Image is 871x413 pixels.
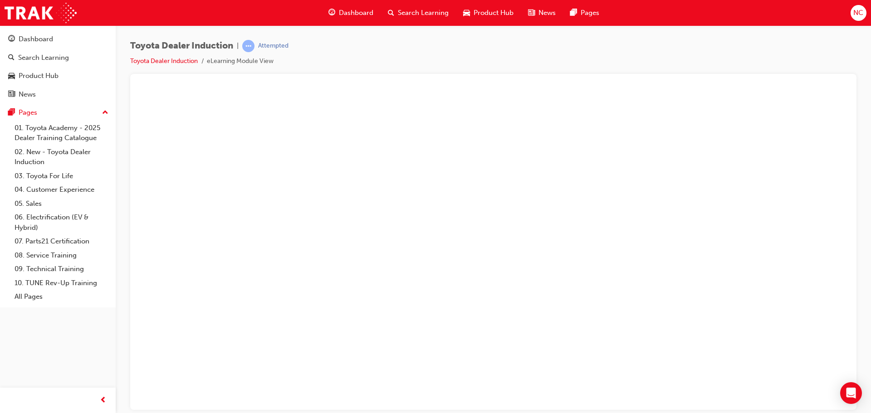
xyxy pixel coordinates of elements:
[381,4,456,22] a: search-iconSearch Learning
[528,7,535,19] span: news-icon
[4,104,112,121] button: Pages
[11,121,112,145] a: 01. Toyota Academy - 2025 Dealer Training Catalogue
[570,7,577,19] span: pages-icon
[4,68,112,84] a: Product Hub
[8,35,15,44] span: guage-icon
[321,4,381,22] a: guage-iconDashboard
[8,109,15,117] span: pages-icon
[11,197,112,211] a: 05. Sales
[18,53,69,63] div: Search Learning
[11,262,112,276] a: 09. Technical Training
[130,57,198,65] a: Toyota Dealer Induction
[339,8,373,18] span: Dashboard
[258,42,289,50] div: Attempted
[11,183,112,197] a: 04. Customer Experience
[11,290,112,304] a: All Pages
[851,5,866,21] button: NC
[207,56,274,67] li: eLearning Module View
[19,107,37,118] div: Pages
[100,395,107,406] span: prev-icon
[102,107,108,119] span: up-icon
[4,31,112,48] a: Dashboard
[11,210,112,234] a: 06. Electrification (EV & Hybrid)
[474,8,514,18] span: Product Hub
[398,8,449,18] span: Search Learning
[521,4,563,22] a: news-iconNews
[5,3,77,23] img: Trak
[581,8,599,18] span: Pages
[463,7,470,19] span: car-icon
[11,169,112,183] a: 03. Toyota For Life
[4,86,112,103] a: News
[4,49,112,66] a: Search Learning
[11,234,112,248] a: 07. Parts21 Certification
[328,7,335,19] span: guage-icon
[456,4,521,22] a: car-iconProduct Hub
[538,8,556,18] span: News
[11,248,112,262] a: 08. Service Training
[4,29,112,104] button: DashboardSearch LearningProduct HubNews
[8,91,15,99] span: news-icon
[19,89,36,100] div: News
[388,7,394,19] span: search-icon
[237,41,239,51] span: |
[8,54,15,62] span: search-icon
[8,72,15,80] span: car-icon
[19,71,59,81] div: Product Hub
[853,8,863,18] span: NC
[11,145,112,169] a: 02. New - Toyota Dealer Induction
[11,276,112,290] a: 10. TUNE Rev-Up Training
[242,40,254,52] span: learningRecordVerb_ATTEMPT-icon
[840,382,862,404] div: Open Intercom Messenger
[563,4,607,22] a: pages-iconPages
[130,41,233,51] span: Toyota Dealer Induction
[19,34,53,44] div: Dashboard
